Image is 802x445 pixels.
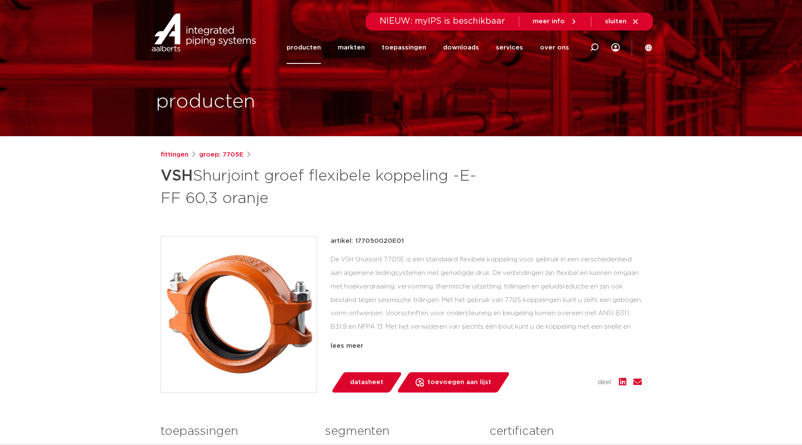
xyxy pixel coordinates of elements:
[490,423,641,440] h3: certificaten
[605,18,627,25] span: sluiten
[161,163,478,209] h1: Shurjoint groef flexibele koppeling -E- FF 60,3 oranje
[427,376,491,389] span: toevoegen aan lijst
[598,377,612,387] span: deel:
[533,18,565,25] span: meer info
[605,18,639,25] a: sluiten
[331,236,404,246] p: artikel: 177050020E01
[156,88,255,115] h1: producten
[331,372,402,393] a: datasheet
[496,31,523,64] a: services
[287,31,321,64] a: producten
[382,31,426,64] a: toepassingen
[331,253,642,338] div: De VSH Shurjoint 7705E is een standaard flexibele koppeling voor gebruik in een verscheidenheid a...
[533,18,578,25] a: meer info
[199,150,244,160] a: groep: 7705E
[161,168,193,184] strong: VSH
[161,423,312,440] h3: toepassingen
[540,31,569,64] a: over ons
[325,423,477,440] h3: segmenten
[350,376,383,389] span: datasheet
[161,150,189,160] a: fittingen
[338,31,365,64] a: markten
[287,31,569,64] nav: Menu
[331,341,642,351] div: lees meer
[443,31,479,64] a: downloads
[161,236,317,392] img: Product Image for VSH Shurjoint groef flexibele koppeling -E- FF 60,3 oranje
[380,17,505,25] span: NIEUW: myIPS is beschikbaar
